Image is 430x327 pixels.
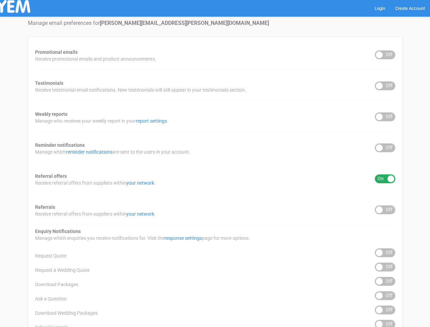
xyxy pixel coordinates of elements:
span: Manage who receives your weekly report in your . [35,118,168,124]
strong: Enquiry Notifications [35,229,81,234]
strong: Weekly reports [35,111,67,117]
span: Receive referral offers from suppliers within . [35,180,156,186]
a: reminder notifications [66,149,112,155]
strong: Promotional emails [35,49,78,55]
strong: Reminder notifications [35,142,85,148]
span: Download Packages [35,281,78,288]
strong: Referral offers [35,173,67,179]
span: Request Quote [35,252,66,259]
span: Ask a Question [35,295,67,302]
span: Receive testimonial email notifications. New testimonials will still appear in your testimonials ... [35,87,246,93]
span: Manage which are sent to the users in your account. [35,149,190,155]
strong: [PERSON_NAME][EMAIL_ADDRESS][PERSON_NAME][DOMAIN_NAME] [100,20,269,26]
strong: Referrals [35,204,55,210]
strong: Testimonials [35,80,63,86]
span: Receive referral offers from suppliers within . [35,211,156,217]
a: your network [126,180,154,186]
span: Receive promotional emails and product announcements. [35,56,156,62]
a: your network [126,211,154,217]
a: response settings [164,235,202,241]
span: Request a Wedding Quote [35,267,90,274]
h4: Manage email preferences for [28,20,402,26]
span: Download Wedding Packages [35,310,98,316]
span: Manage which enquiries you receive notifications for. Visit the page for more options. [35,235,250,242]
a: report settings [136,118,167,124]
